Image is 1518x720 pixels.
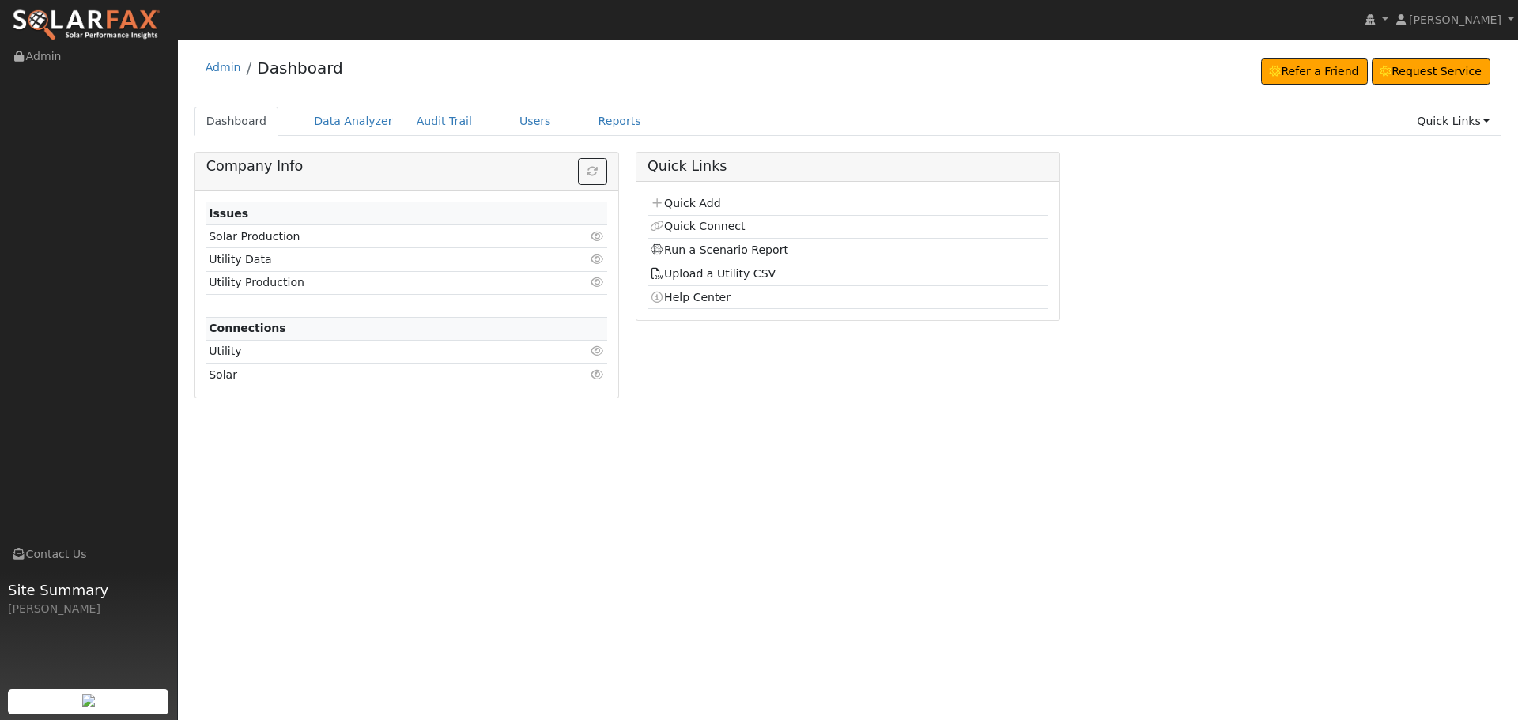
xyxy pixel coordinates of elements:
a: Admin [206,61,241,74]
a: Upload a Utility CSV [650,267,776,280]
i: Click to view [591,369,605,380]
a: Quick Connect [650,220,745,232]
i: Click to view [591,254,605,265]
h5: Company Info [206,158,607,175]
a: Data Analyzer [302,107,405,136]
strong: Connections [209,322,286,334]
a: Request Service [1372,58,1491,85]
a: Refer a Friend [1261,58,1368,85]
h5: Quick Links [648,158,1048,175]
span: [PERSON_NAME] [1409,13,1501,26]
a: Users [508,107,563,136]
a: Reports [587,107,653,136]
img: SolarFax [12,9,160,42]
td: Utility Production [206,271,542,294]
a: Quick Links [1405,107,1501,136]
td: Solar [206,364,542,386]
div: [PERSON_NAME] [8,601,169,617]
td: Utility Data [206,248,542,271]
i: Click to view [591,345,605,356]
i: Click to view [591,231,605,242]
a: Run a Scenario Report [650,243,788,256]
a: Dashboard [194,107,279,136]
img: retrieve [82,694,95,707]
a: Quick Add [650,197,720,209]
a: Dashboard [257,58,343,77]
td: Utility [206,340,542,363]
a: Audit Trail [405,107,484,136]
span: Site Summary [8,579,169,601]
a: Help Center [650,291,731,303]
td: Solar Production [206,225,542,248]
strong: Issues [209,207,248,220]
i: Click to view [591,277,605,288]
